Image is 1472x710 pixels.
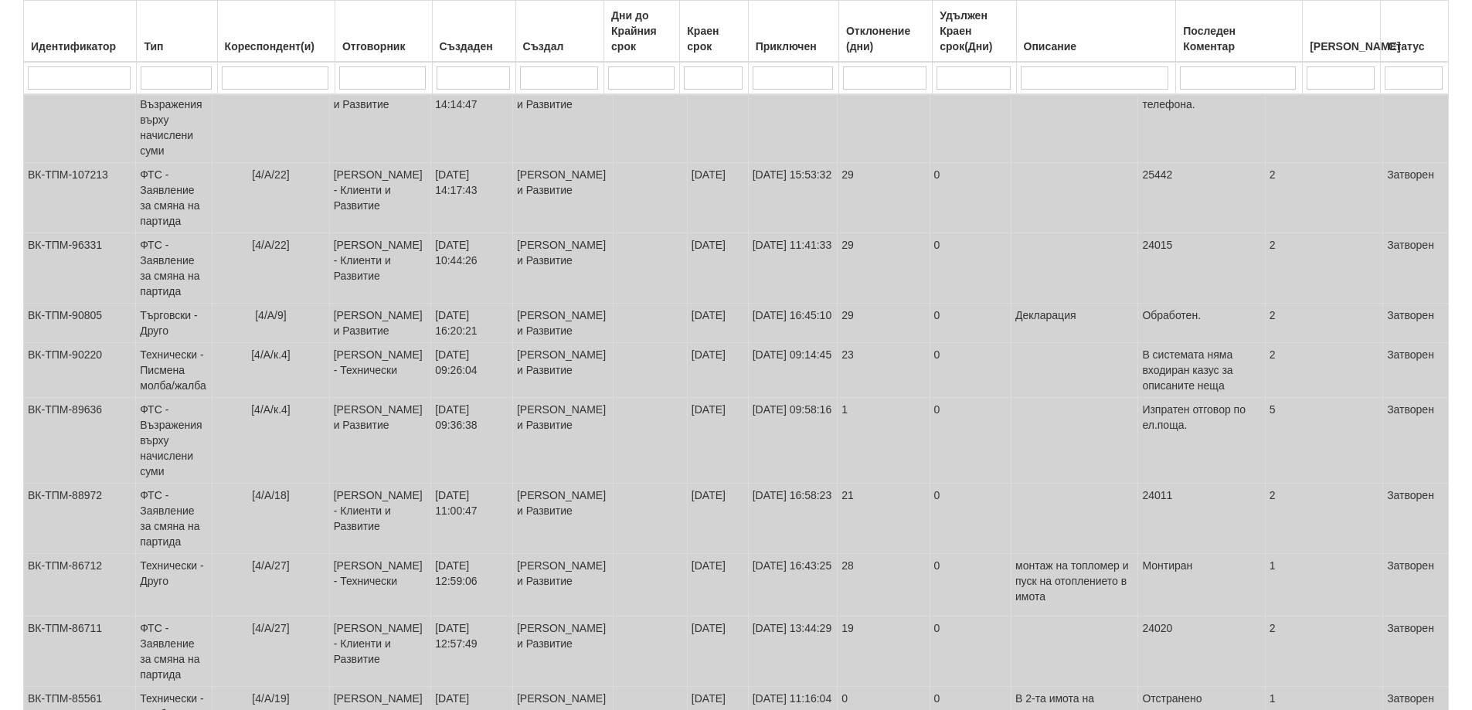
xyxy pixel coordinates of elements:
span: [4/А/9] [255,309,286,321]
td: [PERSON_NAME] и Развитие [512,163,613,233]
td: Затворен [1383,163,1449,233]
div: Отговорник [339,36,428,57]
td: [PERSON_NAME] - Клиенти и Развитие [329,233,431,304]
td: 5 [1265,398,1382,484]
td: [DATE] 13:44:29 [748,617,837,687]
td: 0 [930,233,1011,304]
td: [DATE] 16:58:23 [748,484,837,554]
td: 1 [1265,77,1382,163]
div: Идентификатор [28,36,132,57]
td: [PERSON_NAME] и Развитие [512,233,613,304]
td: ВК-ТПМ-89636 [24,398,136,484]
td: [PERSON_NAME] и Развитие [512,554,613,617]
td: [DATE] 11:00:47 [431,484,513,554]
td: [PERSON_NAME] и Развитие [329,304,431,343]
th: Идентификатор: No sort applied, activate to apply an ascending sort [24,1,137,63]
td: ВК-ТПМ-90220 [24,343,136,398]
td: [DATE] [687,398,748,484]
td: [PERSON_NAME] и Развитие [512,304,613,343]
td: 1 [1265,554,1382,617]
td: [DATE] 09:14:45 [748,343,837,398]
td: [DATE] [687,77,748,163]
td: ФТС - Възражения върху начислени суми [136,77,212,163]
th: Тип: No sort applied, activate to apply an ascending sort [137,1,217,63]
th: Дни до Крайния срок: No sort applied, activate to apply an ascending sort [604,1,680,63]
td: ВК-ТПМ-88972 [24,484,136,554]
td: 2 [1265,343,1382,398]
td: Затворен [1383,77,1449,163]
td: [DATE] 12:57:49 [431,617,513,687]
td: [DATE] [687,233,748,304]
td: [DATE] 09:36:38 [431,398,513,484]
div: Създал [520,36,600,57]
span: [4/А/19] [252,692,289,705]
td: [DATE] 11:41:33 [748,233,837,304]
td: Затворен [1383,343,1449,398]
td: Затворен [1383,484,1449,554]
td: 2 [1265,233,1382,304]
td: [DATE] [687,304,748,343]
span: 24011 [1142,489,1172,501]
td: 28 [838,554,930,617]
td: 1 [838,398,930,484]
td: Затворен [1383,304,1449,343]
span: Отстранено [1142,692,1202,705]
th: Създал: No sort applied, activate to apply an ascending sort [515,1,604,63]
td: 0 [930,163,1011,233]
td: 0 [930,484,1011,554]
div: Краен срок [684,20,743,57]
td: [PERSON_NAME] и Развитие [329,398,431,484]
span: 24015 [1142,239,1172,251]
td: 29 [838,233,930,304]
th: Брой Файлове: No sort applied, activate to apply an ascending sort [1303,1,1381,63]
td: Търговски - Друго [136,304,212,343]
span: Изпратен отговор по ел.поща. [1142,403,1246,431]
div: Последен Коментар [1180,20,1298,57]
span: В системата няма входиран казус за описаните неща [1142,348,1232,392]
td: 21 [838,484,930,554]
td: 23 [838,343,930,398]
td: 2 [1265,484,1382,554]
span: Монтиран [1142,559,1192,572]
div: Отклонение (дни) [843,20,928,57]
span: [4/А/к.4] [251,403,290,416]
td: ФТС - Заявление за смяна на партида [136,484,212,554]
td: 0 [930,304,1011,343]
th: Статус: No sort applied, activate to apply an ascending sort [1381,1,1449,63]
td: 2 [1265,304,1382,343]
div: [PERSON_NAME] [1307,36,1376,57]
div: Приключен [753,36,835,57]
td: 24 [838,77,930,163]
td: [DATE] 16:45:10 [748,304,837,343]
th: Описание: No sort applied, activate to apply an ascending sort [1016,1,1176,63]
td: 29 [838,304,930,343]
th: Краен срок: No sort applied, activate to apply an ascending sort [680,1,748,63]
td: 0 [930,343,1011,398]
div: Създаден [437,36,512,57]
th: Отклонение (дни): No sort applied, activate to apply an ascending sort [838,1,932,63]
td: [DATE] 15:53:32 [748,163,837,233]
td: 2 [1265,163,1382,233]
td: ВК-ТПМ-86712 [24,554,136,617]
td: ФТС - Възражения върху начислени суми [136,398,212,484]
td: [PERSON_NAME] и Развитие [512,398,613,484]
td: [PERSON_NAME] - Технически [329,554,431,617]
td: ВК-ТПМ-107213 [24,163,136,233]
div: Описание [1021,36,1172,57]
span: [4/А/22] [252,239,289,251]
span: [4/А/27] [252,559,289,572]
td: [DATE] 09:26:04 [431,343,513,398]
td: [PERSON_NAME] и Развитие [329,77,431,163]
td: [DATE] [687,554,748,617]
td: ВК-ТПМ-90805 [24,304,136,343]
span: [4/А/18] [252,489,289,501]
td: [DATE] 09:58:16 [748,398,837,484]
td: ВК-ТПМ-96331 [24,233,136,304]
td: ФТС - Заявление за смяна на партида [136,163,212,233]
td: Затворен [1383,617,1449,687]
th: Последен Коментар: No sort applied, activate to apply an ascending sort [1176,1,1303,63]
span: 24020 [1142,622,1172,634]
span: 25442 [1142,168,1172,181]
td: [PERSON_NAME] - Технически [329,343,431,398]
td: [DATE] [687,163,748,233]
